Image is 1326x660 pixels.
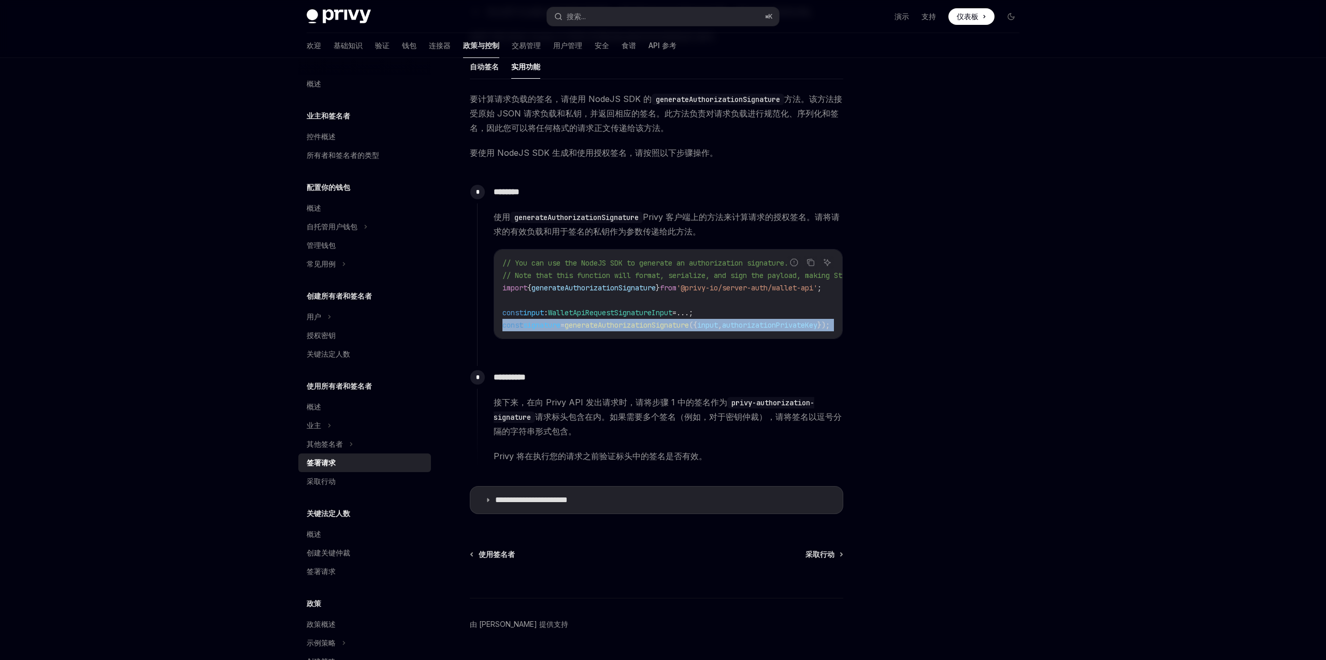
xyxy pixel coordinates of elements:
span: const [502,308,523,317]
a: 关键法定人数 [298,345,431,363]
font: 创建关键仲裁 [307,548,350,557]
font: 使用所有者和签名者 [307,382,372,390]
font: 常见用例 [307,259,336,268]
a: 连接器 [429,33,451,58]
font: 控件概述 [307,132,336,141]
font: 政策 [307,599,321,608]
span: = [560,320,565,330]
font: 签署请求 [307,567,336,576]
button: 自动签名 [470,54,499,79]
font: 授权密钥 [307,331,336,340]
span: }); [817,320,830,330]
font: 政策与控制 [463,41,499,50]
font: 管理钱包 [307,241,336,250]
font: 接下来，在向 Privy API 发出请求时，请将步骤 1 中的签名作为 [494,397,727,407]
span: signature [523,320,560,330]
a: 支持 [921,11,936,22]
a: 欢迎 [307,33,321,58]
a: 授权密钥 [298,326,431,345]
font: 用户管理 [553,41,582,50]
img: 深色标志 [307,9,371,24]
font: 食谱 [622,41,636,50]
a: 签署请求 [298,562,431,581]
font: 概述 [307,203,321,212]
font: 使用签名者 [479,550,515,559]
a: 食谱 [622,33,636,58]
span: input [697,320,718,330]
span: : [544,308,548,317]
font: 要使用 NodeJS SDK 生成和使用授权签名，请按照以下步骤操作。 [470,148,718,158]
span: from [660,283,676,292]
font: 要计算请求负载的签名，请使用 NodeJS SDK 的 [470,94,652,104]
font: 其他签名者 [307,439,343,448]
a: 管理钱包 [298,236,431,255]
span: generateAuthorizationSignature [565,320,689,330]
font: 自动签名 [470,62,499,71]
span: } [656,283,660,292]
font: 搜索... [567,12,586,21]
code: generateAuthorizationSignature [652,94,784,105]
span: ... [676,308,689,317]
button: 实用功能 [511,54,540,79]
a: 概述 [298,525,431,544]
a: 概述 [298,75,431,93]
a: 仪表板 [948,8,994,25]
a: 政策与控制 [463,33,499,58]
span: ({ [689,320,697,330]
font: 用户 [307,312,321,321]
font: 基础知识 [334,41,363,50]
font: 关键法定人数 [307,349,350,358]
font: 政策概述 [307,620,336,628]
a: 安全 [595,33,609,58]
font: 请求标头包含在内。如果需要多个签名（例如，对于密钥仲裁），请将签名以逗号分隔的字符串形式包含。 [494,412,842,436]
font: 支持 [921,12,936,21]
span: authorizationPrivateKey [722,320,817,330]
span: = [672,308,676,317]
a: 签署请求 [298,453,431,472]
code: generateAuthorizationSignature [510,212,643,223]
font: K [768,12,773,20]
font: 钱包 [402,41,416,50]
span: '@privy-io/server-auth/wallet-api' [676,283,817,292]
button: 复制代码块中的内容 [804,256,817,269]
button: 询问人工智能 [820,256,834,269]
a: 验证 [375,33,390,58]
span: const [502,320,523,330]
font: 业主 [307,421,321,430]
a: 政策概述 [298,615,431,634]
font: 欢迎 [307,41,321,50]
span: // Note that this function will format, serialize, and sign the payload, making Step 2 redundant. [502,271,904,280]
a: 由 [PERSON_NAME] 提供支持 [470,619,568,629]
font: 连接器 [429,41,451,50]
font: 创建所有者和签名者 [307,291,372,300]
a: 概述 [298,398,431,416]
font: 由 [PERSON_NAME] 提供支持 [470,620,568,628]
font: 仪表板 [957,12,978,21]
font: 签署请求 [307,458,336,467]
font: 采取行动 [805,550,834,559]
font: 自托管用户钱包 [307,222,357,231]
font: 交易管理 [512,41,541,50]
font: 实用功能 [511,62,540,71]
a: API 参考 [648,33,676,58]
span: WalletApiRequestSignatureInput [548,308,672,317]
font: Privy 客户端上的方法来计算请求的授权签名。请将请求的有效负载和用于签名的私钥作为参数传递给此方法。 [494,212,840,237]
span: ; [817,283,821,292]
a: 创建关键仲裁 [298,544,431,562]
font: API 参考 [648,41,676,50]
font: 概述 [307,402,321,411]
span: // You can use the NodeJS SDK to generate an authorization signature. [502,258,788,268]
font: 示例策略 [307,638,336,647]
font: 配置你的钱包 [307,183,350,192]
font: 概述 [307,79,321,88]
a: 所有者和签名者的类型 [298,146,431,165]
font: 方法。该方法接受原始 JSON 请求负载和私钥，并返回相应的签名。此方法负责对请求负载进行规范化、序列化和签名，因此您可以将任何格式的请求正文传递给该方法。 [470,94,842,133]
font: 采取行动 [307,477,336,486]
a: 钱包 [402,33,416,58]
a: 交易管理 [512,33,541,58]
button: 切换暗模式 [1003,8,1019,25]
a: 用户管理 [553,33,582,58]
font: 安全 [595,41,609,50]
font: 业主和签名者 [307,111,350,120]
font: Privy 将在执行您的请求之前验证标头中的签名是否有效。 [494,451,707,461]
